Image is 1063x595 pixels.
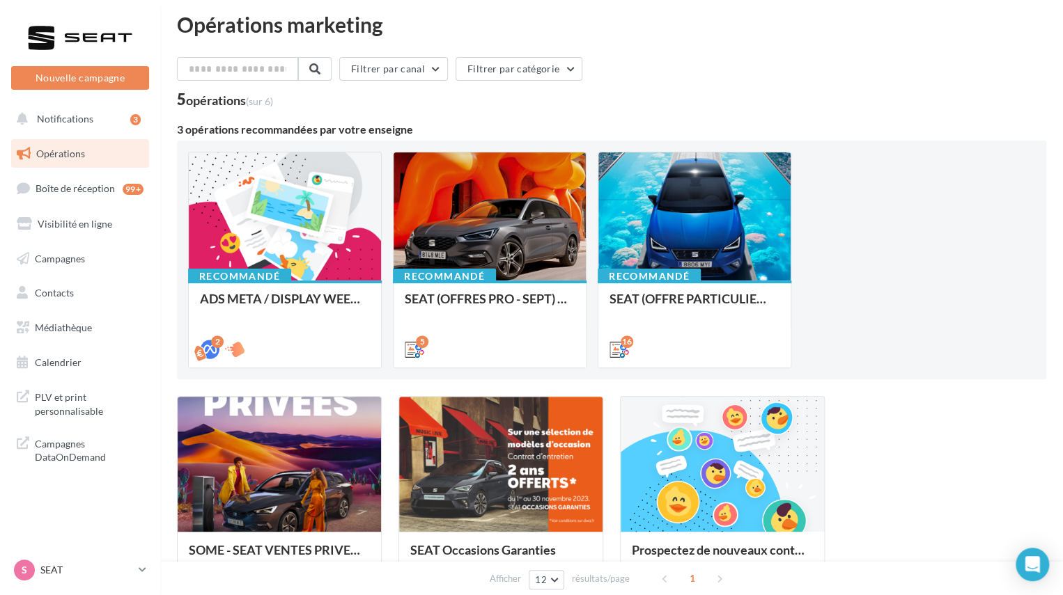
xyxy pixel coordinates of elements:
div: SEAT (OFFRES PRO - SEPT) - SOCIAL MEDIA [405,292,575,319]
span: 1 [681,567,704,589]
div: 2 [211,335,224,348]
span: Afficher [490,572,521,585]
a: Contacts [8,278,152,308]
p: SEAT [40,563,133,577]
span: Notifications [37,113,93,125]
span: Boîte de réception [36,182,115,194]
span: Calendrier [35,356,82,368]
a: Boîte de réception99+ [8,173,152,203]
span: Campagnes DataOnDemand [35,434,143,464]
button: 12 [529,570,564,589]
div: 3 opérations recommandées par votre enseigne [177,124,1046,135]
button: Notifications 3 [8,104,146,134]
span: Contacts [35,287,74,299]
span: résultats/page [572,572,630,585]
div: Prospectez de nouveaux contacts [632,543,813,571]
div: Recommandé [188,269,291,284]
div: 5 [177,92,273,107]
div: 99+ [123,184,143,195]
div: SEAT (OFFRE PARTICULIER - SEPT) - SOCIAL MEDIA [610,292,779,319]
div: SEAT Occasions Garanties [410,543,591,571]
div: Open Intercom Messenger [1016,548,1049,581]
button: Filtrer par catégorie [456,57,582,81]
div: SOME - SEAT VENTES PRIVEES [189,543,370,571]
a: Calendrier [8,348,152,377]
div: ADS META / DISPLAY WEEK-END Extraordinaire (JPO) Septembre 2025 [200,292,370,319]
span: Médiathèque [35,322,92,333]
span: S [22,563,27,577]
div: Recommandé [393,269,496,284]
span: Opérations [36,148,85,159]
a: Campagnes DataOnDemand [8,429,152,470]
span: Visibilité en ligne [38,218,112,230]
span: PLV et print personnalisable [35,388,143,418]
a: S SEAT [11,557,149,583]
span: (sur 6) [246,95,273,107]
a: Opérations [8,139,152,168]
div: Recommandé [598,269,701,284]
a: Visibilité en ligne [8,209,152,239]
div: 3 [130,114,141,125]
span: 12 [535,574,547,585]
span: Campagnes [35,252,85,264]
div: opérations [186,94,273,106]
a: Médiathèque [8,313,152,342]
a: Campagnes [8,244,152,273]
button: Filtrer par canal [339,57,448,81]
div: 5 [416,335,428,348]
div: Opérations marketing [177,14,1046,35]
div: 16 [621,335,633,348]
a: PLV et print personnalisable [8,382,152,423]
button: Nouvelle campagne [11,66,149,90]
